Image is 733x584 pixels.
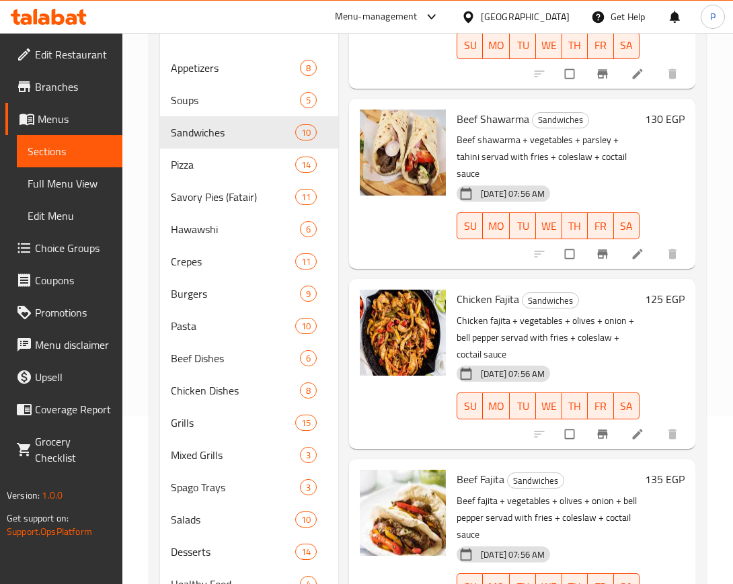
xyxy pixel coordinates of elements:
div: items [295,189,317,205]
div: Soups5 [160,84,338,116]
a: Edit menu item [631,427,647,441]
span: 8 [301,62,316,75]
span: Burgers [171,286,300,302]
a: Choice Groups [5,232,122,264]
span: 5 [301,94,316,107]
span: 14 [296,546,316,558]
span: [DATE] 07:56 AM [475,187,550,200]
span: Select to update [557,61,585,87]
span: Branches [35,79,112,95]
div: Salads10 [160,503,338,536]
div: items [295,544,317,560]
button: MO [483,32,510,59]
span: Sandwiches [533,112,588,128]
button: SU [457,212,483,239]
span: [DATE] 07:56 AM [475,548,550,561]
span: Desserts [171,544,295,560]
span: Chicken Dishes [171,382,300,399]
div: Sandwiches [532,112,589,128]
a: Edit Menu [17,200,122,232]
span: 10 [296,126,316,139]
span: SU [463,36,477,55]
div: items [300,92,317,108]
button: TH [562,32,588,59]
div: items [295,124,317,140]
span: Sections [28,143,112,159]
span: 3 [301,449,316,462]
button: FR [588,32,613,59]
span: Choice Groups [35,240,112,256]
span: SU [463,216,477,236]
span: Sandwiches [171,124,295,140]
span: 3 [301,481,316,494]
span: Sandwiches [523,293,578,308]
p: Beef shawarma + vegetables + parsley + tahini servad with fries + coleslaw + coctail sauce [457,132,640,182]
img: Beef Shawarma [360,110,446,196]
span: Savory Pies (Fatair) [171,189,295,205]
button: delete [658,419,690,449]
a: Edit Restaurant [5,38,122,71]
span: Appetizers [171,60,300,76]
div: Pizza14 [160,149,338,181]
span: Spago Trays [171,479,300,495]
button: WE [536,32,562,59]
span: Beef Dishes [171,350,300,366]
div: Hawawshi [171,221,300,237]
div: Soups [171,92,300,108]
span: WE [541,397,557,416]
a: Full Menu View [17,167,122,200]
span: Grocery Checklist [35,433,112,466]
span: 11 [296,255,316,268]
img: Beef Fajita [360,470,446,556]
div: Grills15 [160,407,338,439]
span: P [710,9,716,24]
button: MO [483,212,510,239]
button: FR [588,392,613,419]
span: SA [619,36,634,55]
span: FR [593,36,608,55]
span: Select to update [557,421,585,447]
span: TH [568,36,582,55]
span: 11 [296,191,316,204]
span: Crepes [171,253,295,269]
span: Pizza [171,157,295,173]
div: Appetizers8 [160,52,338,84]
span: TU [515,216,530,236]
button: SU [457,32,483,59]
div: items [300,286,317,302]
span: Beef Shawarma [457,109,529,129]
span: 6 [301,352,316,365]
div: items [300,60,317,76]
span: TU [515,36,530,55]
div: Salads [171,511,295,528]
span: MO [488,397,504,416]
div: items [300,350,317,366]
a: Sections [17,135,122,167]
span: 14 [296,159,316,171]
span: 6 [301,223,316,236]
button: SA [614,212,640,239]
button: TU [510,392,535,419]
span: 8 [301,384,316,397]
img: Chicken Fajita [360,290,446,376]
div: Grills [171,415,295,431]
p: Beef fajita + vegetables + olives + onion + bell pepper servad with fries + coleslaw + coctail sauce [457,493,640,543]
div: Desserts14 [160,536,338,568]
span: MO [488,36,504,55]
span: Coverage Report [35,401,112,417]
span: WE [541,216,557,236]
span: 1.0.0 [42,487,63,504]
div: items [300,382,317,399]
span: Full Menu View [28,175,112,192]
div: items [295,157,317,173]
a: Promotions [5,296,122,329]
span: Upsell [35,369,112,385]
span: FR [593,216,608,236]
